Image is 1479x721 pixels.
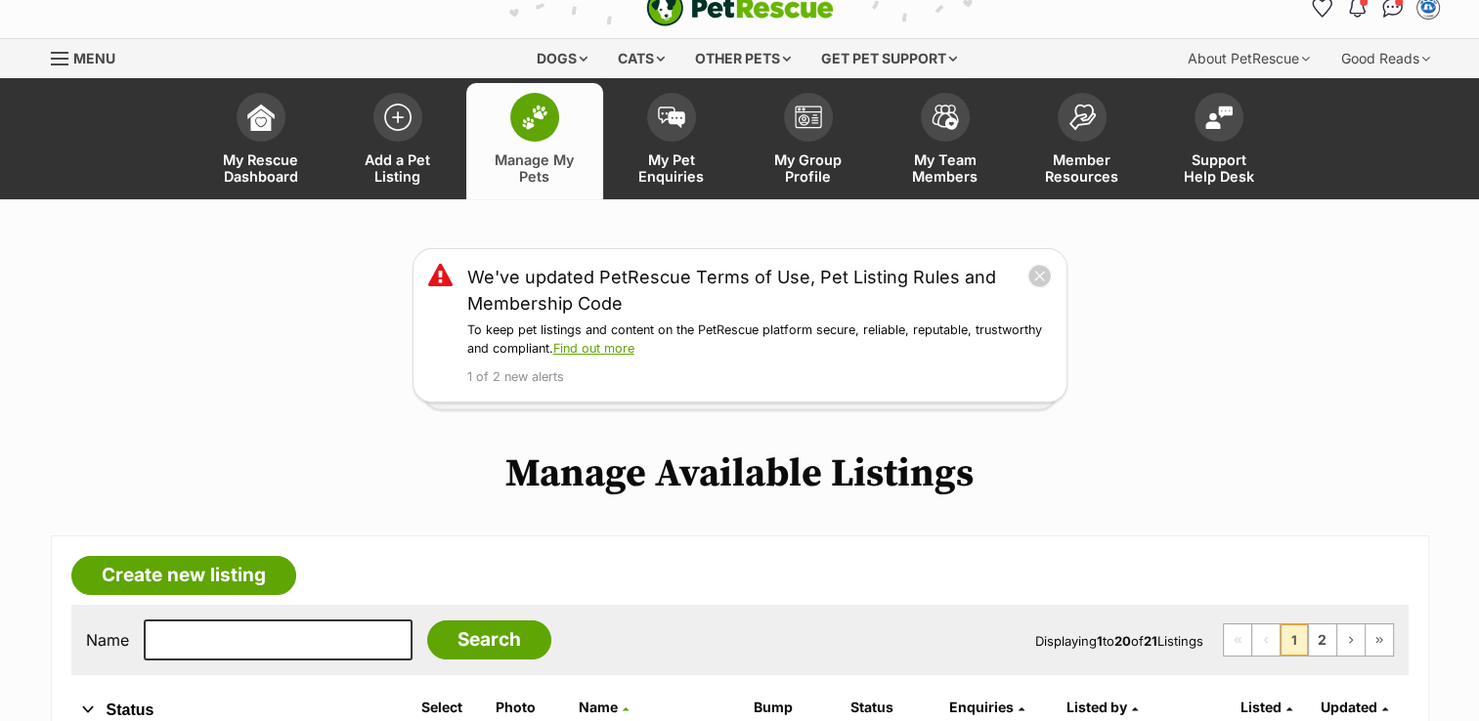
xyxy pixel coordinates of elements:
[193,83,329,199] a: My Rescue Dashboard
[1240,699,1292,715] a: Listed
[466,83,603,199] a: Manage My Pets
[1321,699,1388,715] a: Updated
[1366,624,1393,656] a: Last page
[1097,633,1103,649] strong: 1
[1014,83,1151,199] a: Member Resources
[467,321,1052,359] p: To keep pet listings and content on the PetRescue platform secure, reliable, reputable, trustwort...
[1337,624,1365,656] a: Next page
[71,556,296,595] a: Create new listing
[247,104,275,131] img: dashboard-icon-eb2f2d2d3e046f16d808141f083e7271f6b2e854fb5c12c21221c1fb7104beca.svg
[217,151,305,185] span: My Rescue Dashboard
[948,699,1013,715] span: translation missing: en.admin.listings.index.attributes.enquiries
[628,151,716,185] span: My Pet Enquiries
[73,50,115,66] span: Menu
[1144,633,1157,649] strong: 21
[1175,151,1263,185] span: Support Help Desk
[807,39,971,78] div: Get pet support
[427,620,551,659] input: Search
[1240,699,1282,715] span: Listed
[1066,699,1138,715] a: Listed by
[1027,264,1052,288] button: close
[604,39,678,78] div: Cats
[86,631,129,649] label: Name
[579,699,618,715] span: Name
[579,699,629,715] a: Name
[795,106,822,129] img: group-profile-icon-3fa3cf56718a62981997c0bc7e787c4b2cf8bcc04b72c1350f741eb67cf2f40e.svg
[384,104,412,131] img: add-pet-listing-icon-0afa8454b4691262ce3f59096e99ab1cd57d4a30225e0717b998d2c9b9846f56.svg
[740,83,877,199] a: My Group Profile
[603,83,740,199] a: My Pet Enquiries
[658,106,685,128] img: pet-enquiries-icon-7e3ad2cf08bfb03b45e93fb7055b45f3efa6380592205ae92323e6603595dc1f.svg
[1327,39,1444,78] div: Good Reads
[1224,624,1251,656] span: First page
[329,83,466,199] a: Add a Pet Listing
[1252,624,1280,656] span: Previous page
[948,699,1023,715] a: Enquiries
[764,151,852,185] span: My Group Profile
[354,151,442,185] span: Add a Pet Listing
[467,368,1052,387] p: 1 of 2 new alerts
[681,39,805,78] div: Other pets
[1205,106,1233,129] img: help-desk-icon-fdf02630f3aa405de69fd3d07c3f3aa587a6932b1a1747fa1d2bba05be0121f9.svg
[1309,624,1336,656] a: Page 2
[1321,699,1377,715] span: Updated
[1174,39,1324,78] div: About PetRescue
[467,264,1027,317] a: We've updated PetRescue Terms of Use, Pet Listing Rules and Membership Code
[932,105,959,130] img: team-members-icon-5396bd8760b3fe7c0b43da4ab00e1e3bb1a5d9ba89233759b79545d2d3fc5d0d.svg
[1068,104,1096,130] img: member-resources-icon-8e73f808a243e03378d46382f2149f9095a855e16c252ad45f914b54edf8863c.svg
[491,151,579,185] span: Manage My Pets
[1151,83,1287,199] a: Support Help Desk
[1066,699,1127,715] span: Listed by
[51,39,129,74] a: Menu
[553,341,634,356] a: Find out more
[1281,624,1308,656] span: Page 1
[877,83,1014,199] a: My Team Members
[1114,633,1131,649] strong: 20
[1038,151,1126,185] span: Member Resources
[901,151,989,185] span: My Team Members
[523,39,601,78] div: Dogs
[521,105,548,130] img: manage-my-pets-icon-02211641906a0b7f246fdf0571729dbe1e7629f14944591b6c1af311fb30b64b.svg
[1223,623,1394,657] nav: Pagination
[1035,633,1203,649] span: Displaying to of Listings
